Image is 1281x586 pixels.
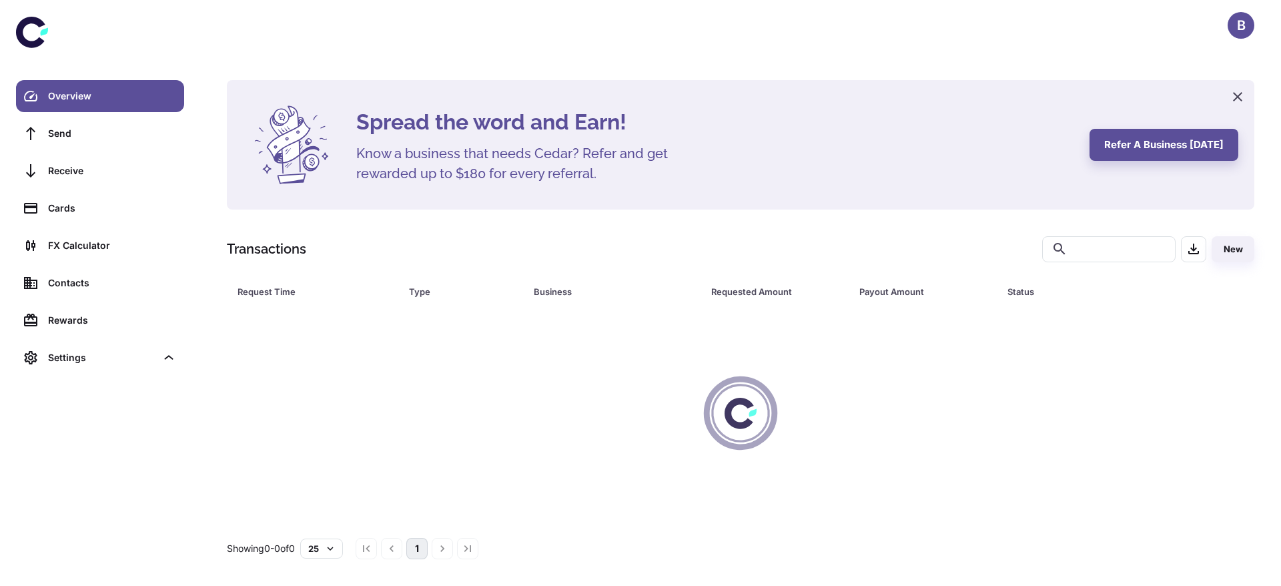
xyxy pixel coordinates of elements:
div: Type [409,282,500,301]
a: Overview [16,80,184,112]
div: FX Calculator [48,238,176,253]
div: Contacts [48,276,176,290]
a: Cards [16,192,184,224]
span: Status [1007,282,1199,301]
div: Overview [48,89,176,103]
a: Send [16,117,184,150]
a: Receive [16,155,184,187]
div: Receive [48,164,176,178]
div: Rewards [48,313,176,328]
h4: Spread the word and Earn! [356,106,1074,138]
div: Cards [48,201,176,216]
a: FX Calculator [16,230,184,262]
a: Rewards [16,304,184,336]
span: Requested Amount [711,282,843,301]
div: Payout Amount [859,282,974,301]
button: page 1 [406,538,428,559]
h1: Transactions [227,239,306,259]
div: Requested Amount [711,282,826,301]
span: Payout Amount [859,282,991,301]
button: New [1212,236,1254,262]
a: Contacts [16,267,184,299]
span: Type [409,282,517,301]
h5: Know a business that needs Cedar? Refer and get rewarded up to $180 for every referral. [356,143,690,184]
div: Settings [48,350,156,365]
div: Settings [16,342,184,374]
button: 25 [300,539,343,559]
div: Request Time [238,282,376,301]
nav: pagination navigation [354,538,480,559]
div: Status [1007,282,1182,301]
div: Send [48,126,176,141]
button: Refer a business [DATE] [1090,129,1238,161]
button: B [1228,12,1254,39]
p: Showing 0-0 of 0 [227,541,295,556]
span: Request Time [238,282,393,301]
